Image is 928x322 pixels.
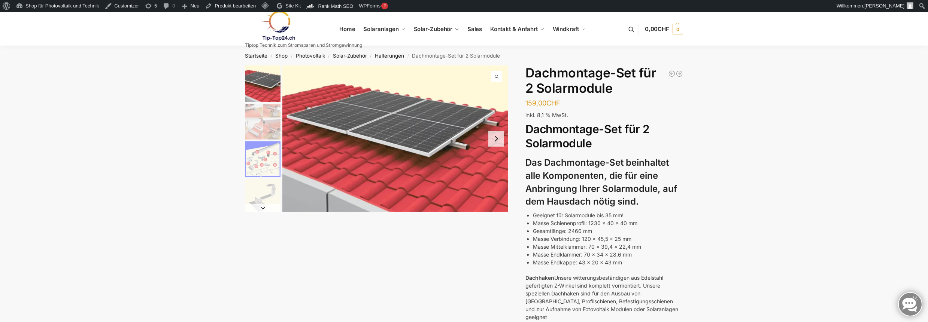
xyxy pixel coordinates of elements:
[245,65,280,102] img: Halterung Solarpaneele Ziegeldach
[645,18,683,40] a: 0,00CHF 0
[414,25,453,33] span: Solar-Zubehör
[658,25,669,33] span: CHF
[907,2,913,9] img: Benutzerbild von Rupert Spoddig
[243,65,280,103] li: 1 / 5
[367,53,375,59] span: /
[533,227,683,235] li: Gesamtlänge: 2460 mm
[282,65,508,212] a: Halterung Solarpaneele ZiegeldachHalterung Solarpaneele Ziegeldach
[267,53,275,59] span: /
[525,112,568,118] span: inkl. 8,1 % MwSt.
[296,53,325,59] a: Photovoltaik
[245,204,280,212] button: Next slide
[375,53,404,59] a: Halterungen
[245,104,280,139] img: Solarpaneele Ziegeldach
[232,46,697,65] nav: Breadcrumb
[243,103,280,140] li: 2 / 5
[546,99,560,107] span: CHF
[525,274,683,321] p: Unsere witterungsbeständigen aus Edelstahl gefertigten Z-Winkel sind komplett vormontiert. Unsere...
[553,25,579,33] span: Windkraft
[533,219,683,227] li: Masse Schienenprofil: 1230 x 40 x 40 mm
[360,12,409,46] a: Solaranlagen
[325,53,333,59] span: /
[533,251,683,258] li: Masse Endklammer: 70 x 34 x 28,6 mm
[404,53,412,59] span: /
[645,25,669,33] span: 0,00
[282,65,508,212] li: 1 / 5
[645,12,683,47] nav: Cart contents
[245,141,280,177] img: Inhalt Solarpaneele Ziegeldach
[488,131,504,147] button: Next slide
[525,275,554,281] strong: Dachhaken
[245,53,267,59] a: Startseite
[381,3,388,9] div: 2
[533,211,683,219] li: Geeignet für Solarmodule bis 35 mm!
[676,70,683,77] a: Photovoltaik Solarpanel Halterung Trapezblechdach Befestigung
[533,258,683,266] li: Masse Endkappe: 43 x 20 x 43 mm
[318,3,353,9] span: Rank Math SEO
[410,12,462,46] a: Solar-Zubehör
[333,53,367,59] a: Solar-Zubehör
[288,53,295,59] span: /
[525,99,560,107] bdi: 159,00
[533,243,683,251] li: Masse Mittelklammer: 70 x 39,4 x 22,4 mm
[464,12,485,46] a: Sales
[525,156,683,208] h3: Das Dachmontage-Set beinhaltet alle Komponenten, die für eine Anbringung Ihrer Solarmodule, auf d...
[245,43,362,47] p: Tiptop Technik zum Stromsparen und Stromgewinnung
[285,3,301,9] span: Site Kit
[533,235,683,243] li: Masse Verbindung: 120 x 45,5 x 25 mm
[363,25,399,33] span: Solaranlagen
[525,65,683,96] h1: Dachmontage-Set für 2 Solarmodule
[668,70,676,77] a: Halterung für 1 Photovoltaik Modul verstellbar Schwarz
[549,12,589,46] a: Windkraft
[275,53,288,59] a: Shop
[525,122,650,150] strong: Dachmontage-Set für 2 Solarmodule
[864,3,904,9] span: [PERSON_NAME]
[245,10,310,41] img: Solaranlagen, Speicheranlagen und Energiesparprodukte
[673,24,683,34] span: 0
[243,140,280,178] li: 3 / 5
[490,25,538,33] span: Kontakt & Anfahrt
[282,65,508,212] img: Halterung Solarpaneele Ziegeldach
[467,25,482,33] span: Sales
[245,179,280,214] img: Dachhacken Solarmodule
[487,12,548,46] a: Kontakt & Anfahrt
[243,178,280,215] li: 4 / 5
